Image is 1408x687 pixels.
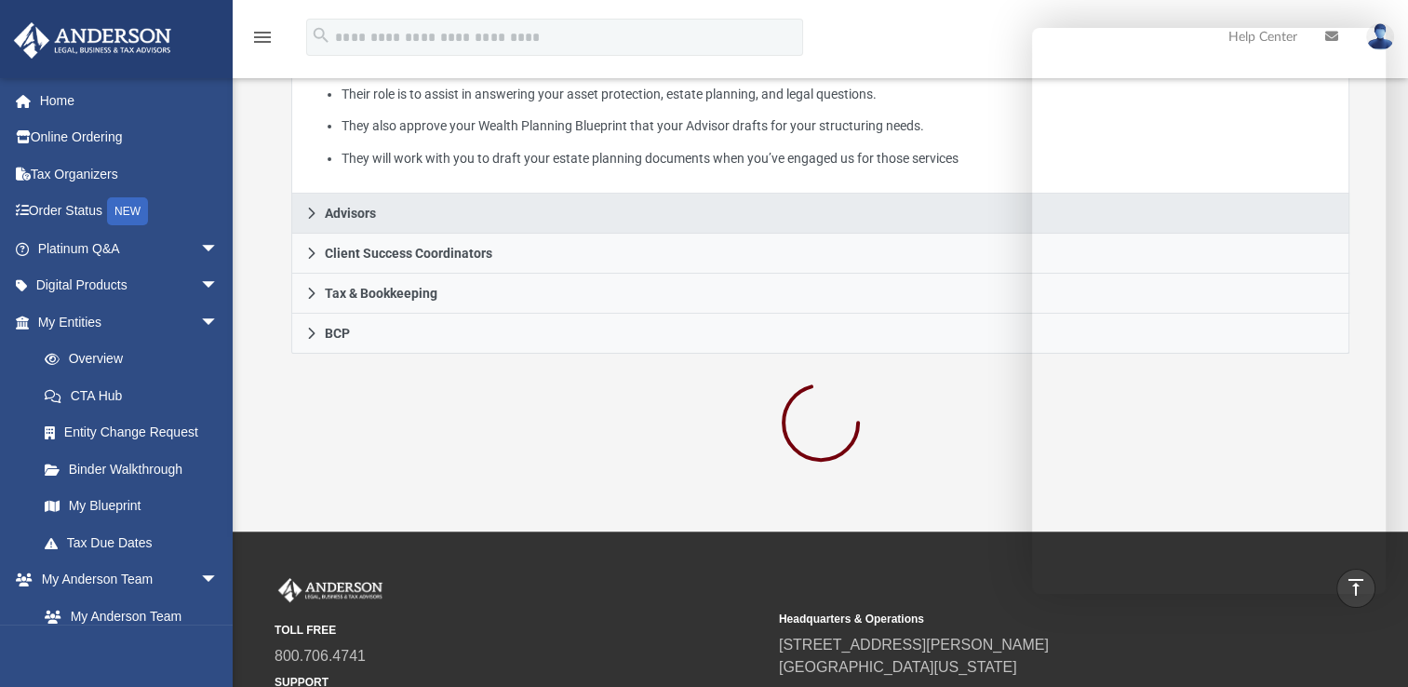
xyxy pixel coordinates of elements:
[342,114,1335,138] li: They also approve your Wealth Planning Blueprint that your Advisor drafts for your structuring ne...
[291,314,1349,354] a: BCP
[342,83,1335,106] li: Their role is to assist in answering your asset protection, estate planning, and legal questions.
[107,197,148,225] div: NEW
[779,637,1049,653] a: [STREET_ADDRESS][PERSON_NAME]
[200,230,237,268] span: arrow_drop_down
[26,524,247,561] a: Tax Due Dates
[13,193,247,231] a: Order StatusNEW
[1366,23,1394,50] img: User Pic
[325,287,437,300] span: Tax & Bookkeeping
[200,303,237,342] span: arrow_drop_down
[13,119,247,156] a: Online Ordering
[13,303,247,341] a: My Entitiesarrow_drop_down
[275,578,386,602] img: Anderson Advisors Platinum Portal
[251,26,274,48] i: menu
[291,194,1349,234] a: Advisors
[275,622,766,639] small: TOLL FREE
[26,451,247,488] a: Binder Walkthrough
[305,18,1335,169] p: What My Attorneys & Paralegals Do:
[13,155,247,193] a: Tax Organizers
[251,35,274,48] a: menu
[13,267,247,304] a: Digital Productsarrow_drop_down
[200,267,237,305] span: arrow_drop_down
[325,327,350,340] span: BCP
[275,648,366,664] a: 800.706.4741
[26,488,237,525] a: My Blueprint
[779,659,1017,675] a: [GEOGRAPHIC_DATA][US_STATE]
[200,561,237,599] span: arrow_drop_down
[13,561,237,599] a: My Anderson Teamarrow_drop_down
[26,414,247,451] a: Entity Change Request
[1032,28,1386,594] iframe: Chat Window
[26,598,228,635] a: My Anderson Team
[26,341,247,378] a: Overview
[779,611,1270,627] small: Headquarters & Operations
[325,207,376,220] span: Advisors
[342,147,1335,170] li: They will work with you to draft your estate planning documents when you’ve engaged us for those ...
[13,82,247,119] a: Home
[291,274,1349,314] a: Tax & Bookkeeping
[13,230,247,267] a: Platinum Q&Aarrow_drop_down
[8,22,177,59] img: Anderson Advisors Platinum Portal
[26,377,247,414] a: CTA Hub
[291,5,1349,194] div: Attorneys & Paralegals
[291,234,1349,274] a: Client Success Coordinators
[311,25,331,46] i: search
[325,247,492,260] span: Client Success Coordinators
